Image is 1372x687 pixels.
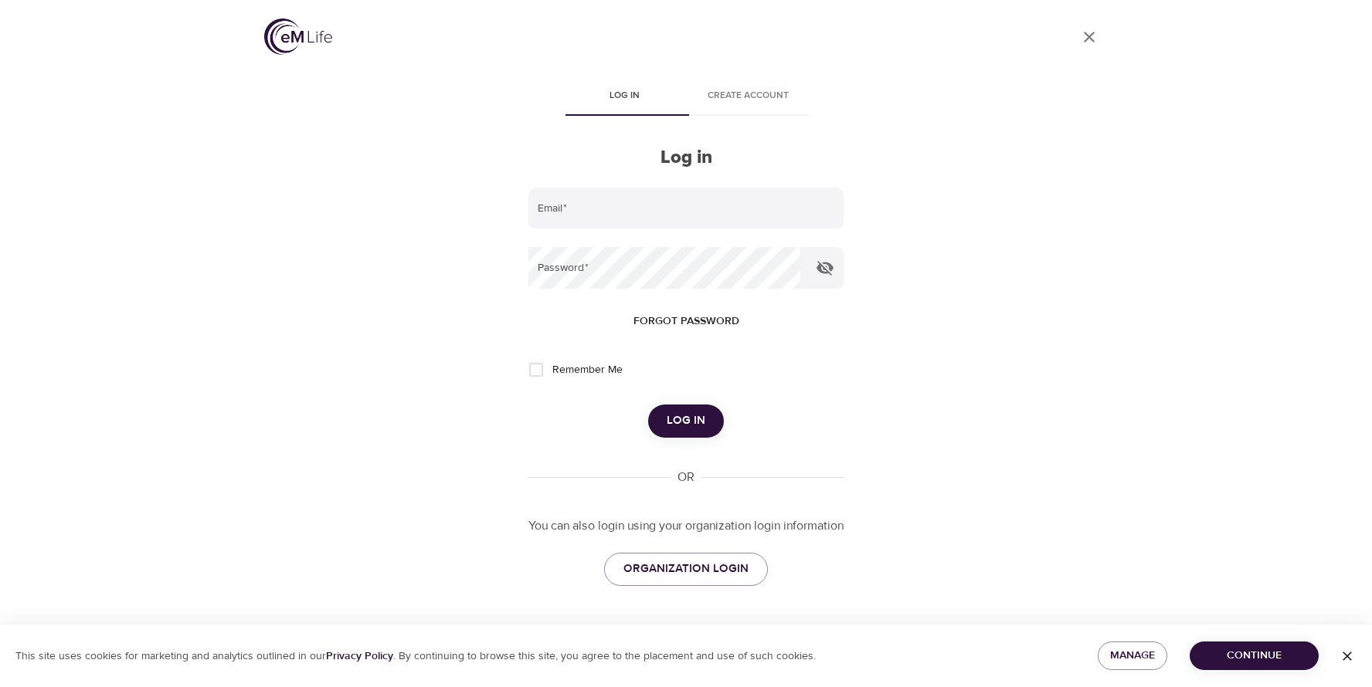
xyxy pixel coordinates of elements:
[604,553,768,585] a: ORGANIZATION LOGIN
[264,19,332,55] img: logo
[528,79,844,116] div: disabled tabs example
[1190,641,1319,670] button: Continue
[623,559,749,579] span: ORGANIZATION LOGIN
[572,88,677,104] span: Log in
[528,517,844,535] p: You can also login using your organization login information
[695,88,800,104] span: Create account
[667,411,705,431] span: Log in
[326,649,393,663] a: Privacy Policy
[1202,646,1306,665] span: Continue
[648,404,724,437] button: Log in
[633,312,739,331] span: Forgot password
[552,362,623,378] span: Remember Me
[1110,646,1155,665] span: Manage
[1098,641,1167,670] button: Manage
[1071,19,1108,56] a: close
[627,307,745,336] button: Forgot password
[671,469,701,486] div: OR
[528,147,844,169] h2: Log in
